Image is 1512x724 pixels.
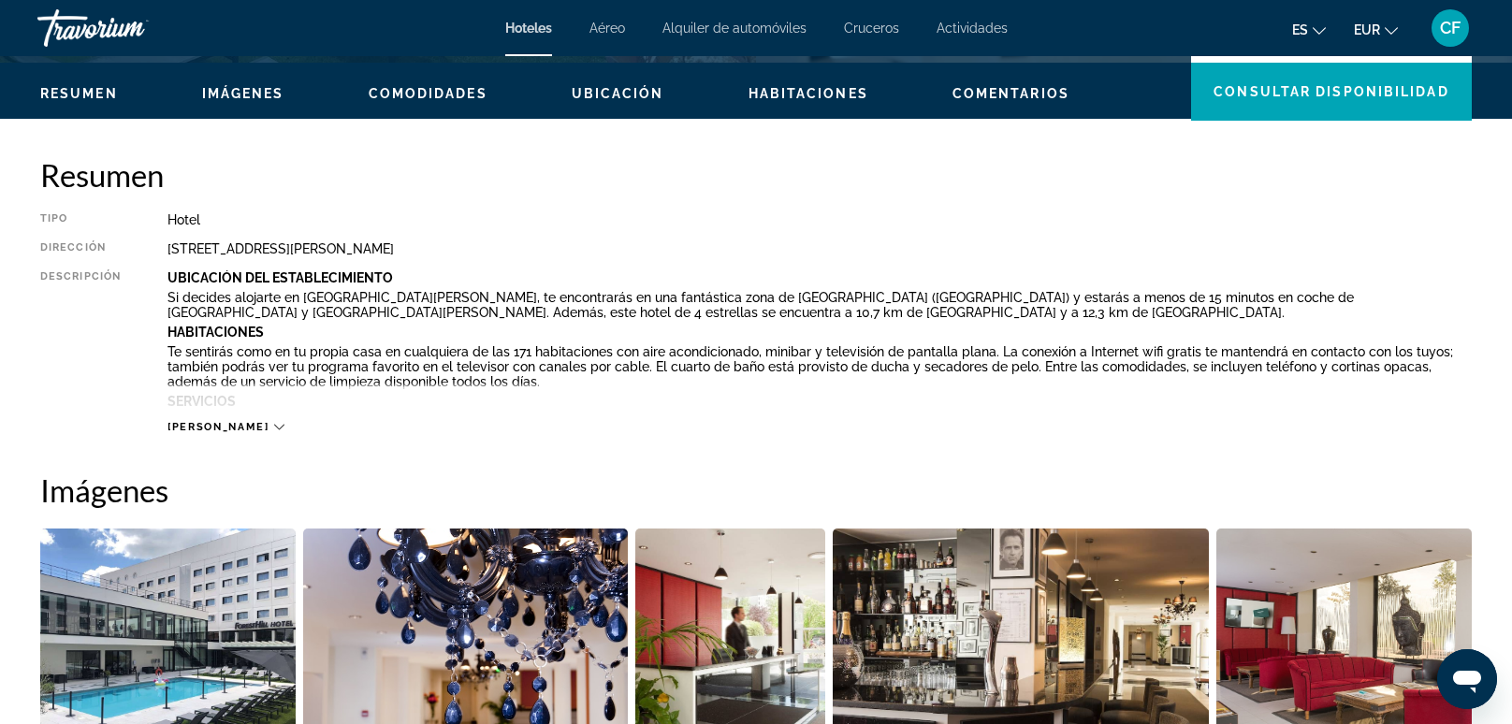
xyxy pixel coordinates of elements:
b: Habitaciones [167,325,264,340]
a: Hoteles [505,21,552,36]
h2: Resumen [40,156,1472,194]
button: User Menu [1426,8,1475,48]
span: Consultar disponibilidad [1214,84,1448,99]
div: Tipo [40,212,121,227]
span: Comodidades [369,86,487,101]
span: Comentarios [952,86,1069,101]
a: Actividades [937,21,1008,36]
iframe: Button to launch messaging window [1437,649,1497,709]
span: Resumen [40,86,118,101]
button: Comentarios [952,85,1069,102]
span: Habitaciones [749,86,868,101]
div: [STREET_ADDRESS][PERSON_NAME] [167,241,1472,256]
a: Aéreo [589,21,625,36]
button: Consultar disponibilidad [1191,63,1472,121]
h2: Imágenes [40,471,1472,509]
button: Imágenes [202,85,284,102]
div: Hotel [167,212,1472,227]
span: CF [1440,19,1461,37]
button: Comodidades [369,85,487,102]
button: [PERSON_NAME] [167,420,283,434]
button: Habitaciones [749,85,868,102]
button: Change language [1292,16,1326,43]
p: Te sentirás como en tu propia casa en cualquiera de las 171 habitaciones con aire acondicionado, ... [167,344,1472,389]
a: Cruceros [844,21,899,36]
span: Ubicación [572,86,664,101]
b: Ubicación Del Establecimiento [167,270,393,285]
div: Descripción [40,270,121,411]
span: [PERSON_NAME] [167,421,269,433]
button: Ubicación [572,85,664,102]
span: EUR [1354,22,1380,37]
p: Si decides alojarte en [GEOGRAPHIC_DATA][PERSON_NAME], te encontrarás en una fantástica zona de [... [167,290,1472,320]
span: es [1292,22,1308,37]
a: Alquiler de automóviles [662,21,807,36]
button: Resumen [40,85,118,102]
span: Imágenes [202,86,284,101]
button: Change currency [1354,16,1398,43]
div: Dirección [40,241,121,256]
a: Travorium [37,4,225,52]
